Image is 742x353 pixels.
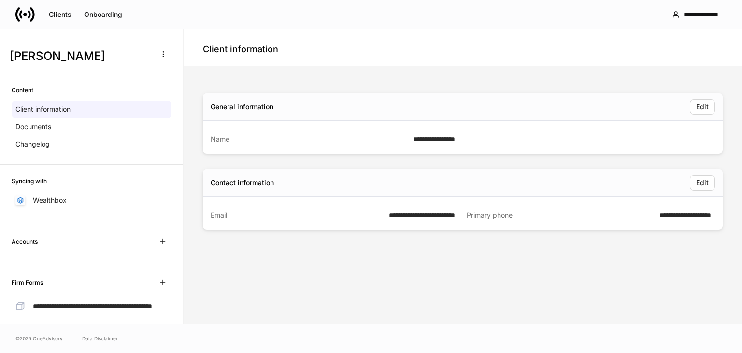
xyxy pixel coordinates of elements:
div: Edit [696,179,709,186]
p: Wealthbox [33,195,67,205]
h6: Firm Forms [12,278,43,287]
a: Client information [12,101,171,118]
div: Primary phone [467,210,654,220]
h6: Syncing with [12,176,47,186]
p: Changelog [15,139,50,149]
div: Email [211,210,383,220]
div: Name [211,134,407,144]
a: Documents [12,118,171,135]
div: Contact information [211,178,274,188]
p: Client information [15,104,71,114]
a: Data Disclaimer [82,335,118,342]
button: Edit [690,99,715,115]
p: Documents [15,122,51,132]
h4: Client information [203,44,278,55]
a: Wealthbox [12,191,171,209]
button: Onboarding [78,7,128,22]
div: Edit [696,103,709,110]
a: Changelog [12,135,171,153]
span: © 2025 OneAdvisory [15,335,63,342]
button: Clients [43,7,78,22]
h3: [PERSON_NAME] [10,48,149,64]
h6: Accounts [12,237,38,246]
div: General information [211,102,273,112]
button: Edit [690,175,715,191]
div: Clients [49,11,71,18]
h6: Content [12,86,33,95]
div: Onboarding [84,11,122,18]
